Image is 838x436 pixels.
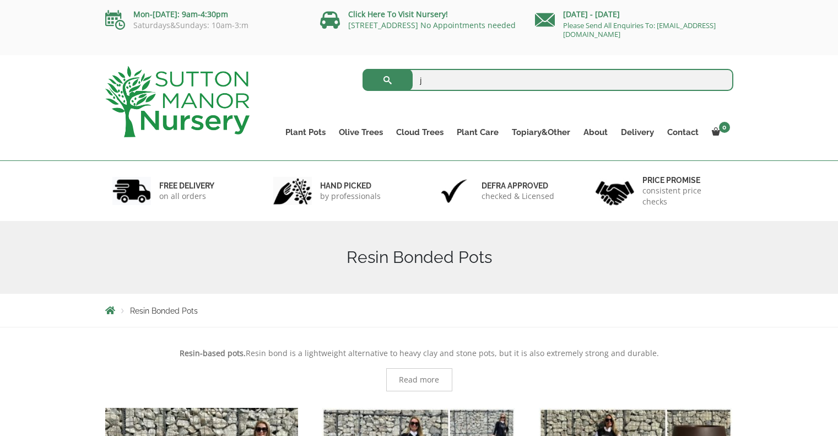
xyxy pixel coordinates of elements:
p: [DATE] - [DATE] [535,8,733,21]
span: Resin Bonded Pots [130,306,198,315]
h6: FREE DELIVERY [159,181,214,191]
h1: Resin Bonded Pots [105,247,733,267]
a: Cloud Trees [390,125,450,140]
span: Read more [399,376,439,384]
a: [STREET_ADDRESS] No Appointments needed [348,20,516,30]
h6: Defra approved [482,181,554,191]
a: Click Here To Visit Nursery! [348,9,448,19]
img: 1.jpg [112,177,151,205]
nav: Breadcrumbs [105,306,733,315]
a: Plant Care [450,125,505,140]
p: consistent price checks [642,185,726,207]
img: 3.jpg [435,177,473,205]
a: About [577,125,614,140]
a: Delivery [614,125,661,140]
img: 4.jpg [596,174,634,208]
p: Mon-[DATE]: 9am-4:30pm [105,8,304,21]
a: 0 [705,125,733,140]
p: checked & Licensed [482,191,554,202]
a: Please Send All Enquiries To: [EMAIL_ADDRESS][DOMAIN_NAME] [563,20,716,39]
p: on all orders [159,191,214,202]
p: by professionals [320,191,381,202]
h6: Price promise [642,175,726,185]
h6: hand picked [320,181,381,191]
input: Search... [363,69,733,91]
p: Saturdays&Sundays: 10am-3:m [105,21,304,30]
p: Resin bond is a lightweight alternative to heavy clay and stone pots, but it is also extremely st... [105,347,733,360]
img: 2.jpg [273,177,312,205]
strong: Resin-based pots. [180,348,246,358]
a: Topiary&Other [505,125,577,140]
span: 0 [719,122,730,133]
a: Plant Pots [279,125,332,140]
img: logo [105,66,250,137]
a: Contact [661,125,705,140]
a: Olive Trees [332,125,390,140]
